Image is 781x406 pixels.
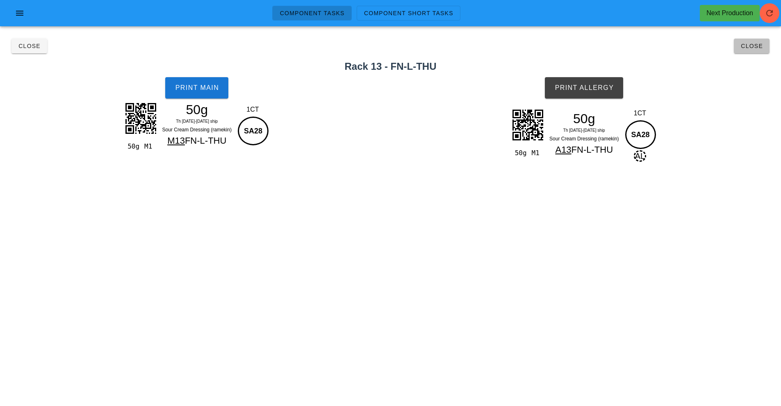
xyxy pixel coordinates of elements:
span: A13 [555,145,571,155]
div: 50g [511,148,528,158]
div: SA28 [238,117,269,145]
img: iuT+uYLhZAL2gQMQo6zDnn2KxVCgCcxpPuasAu19SYkk2IZsywCNokJIS+U7A9UBGwSE0IMQgjAibmHwC2F3NsqTxEEQghBaT... [120,98,161,139]
span: AL [634,150,646,162]
button: Close [734,39,770,53]
img: HfntTJIWRNMuSJUosQAnDW9BAIIT3cxnaFkDFoe4ZDSA+3sV0hZAzanuEQ0sNtbFcIGYO2ZziE9HAb2xVCxqDtGQ4hPdzGdoW... [507,104,548,145]
div: SA28 [625,120,656,149]
a: Component Tasks [272,6,351,21]
span: Print Allergy [554,84,614,92]
span: Component Short Tasks [364,10,453,16]
div: 50g [124,141,141,152]
span: Th [DATE]-[DATE] ship [563,128,605,133]
button: Print Allergy [545,77,623,99]
div: M1 [528,148,545,158]
div: 50g [161,103,232,116]
span: Close [740,43,763,49]
button: Close [11,39,47,53]
div: Next Production [706,8,753,18]
div: Sour Cream Dressing (ramekin) [161,126,232,134]
button: Print Main [165,77,228,99]
div: 1CT [623,108,657,118]
div: Sour Cream Dressing (ramekin) [549,135,620,143]
span: Th [DATE]-[DATE] ship [176,119,218,124]
span: Print Main [175,84,219,92]
h2: Rack 13 - FN-L-THU [5,59,776,74]
span: FN-L-THU [185,135,226,146]
div: 1CT [236,105,270,115]
span: Component Tasks [279,10,344,16]
span: Close [18,43,41,49]
a: Component Short Tasks [357,6,460,21]
span: FN-L-THU [572,145,613,155]
div: M1 [141,141,158,152]
span: M13 [167,135,185,146]
div: 50g [549,112,620,125]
